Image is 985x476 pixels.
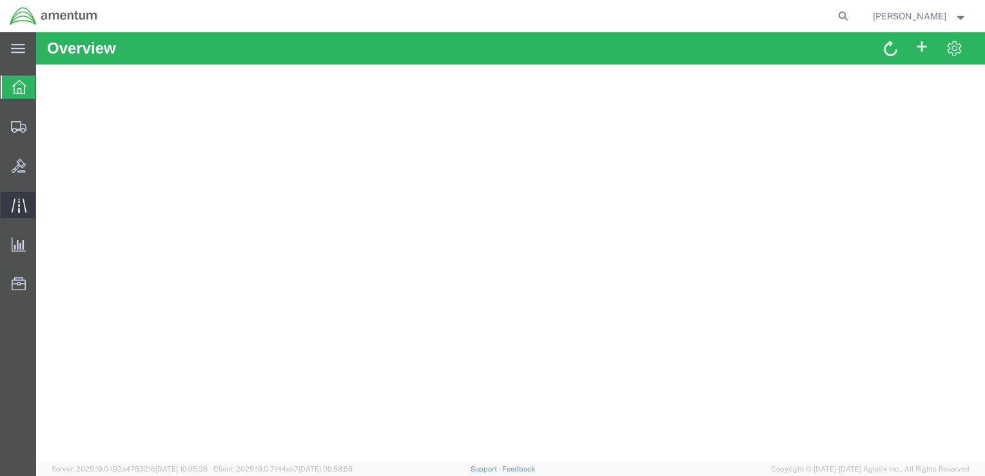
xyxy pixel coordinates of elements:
a: Feedback [502,465,535,473]
img: logo [9,6,98,26]
iframe: FS Legacy Container [36,32,985,462]
a: Support [471,465,503,473]
span: [DATE] 10:05:38 [155,465,208,473]
span: [DATE] 09:58:55 [298,465,353,473]
span: Ben Nguyen [873,9,946,23]
span: Server: 2025.19.0-192a4753216 [52,465,208,473]
span: Client: 2025.19.0-7f44ea7 [213,465,353,473]
span: Copyright © [DATE]-[DATE] Agistix Inc., All Rights Reserved [771,464,970,475]
button: [PERSON_NAME] [872,8,968,24]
